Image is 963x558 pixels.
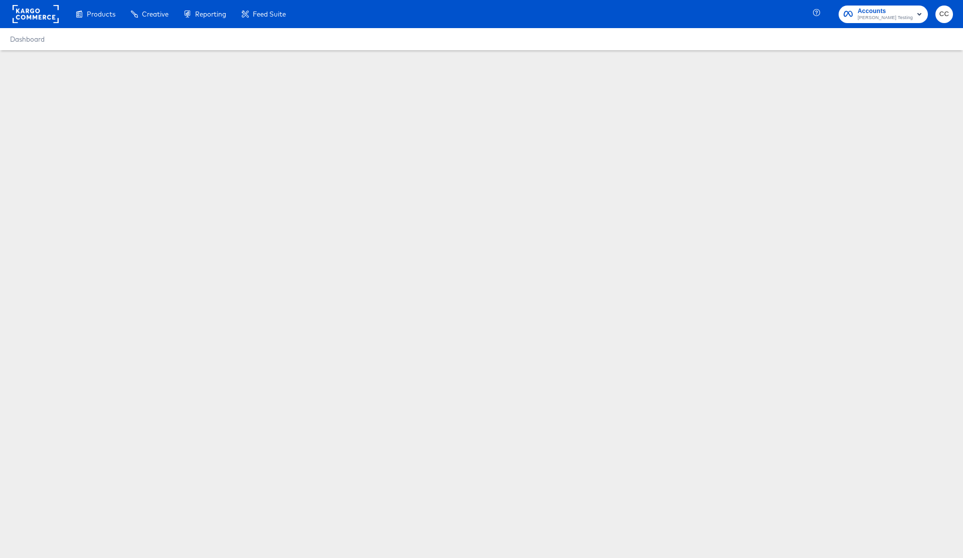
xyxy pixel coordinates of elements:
[10,35,45,43] a: Dashboard
[142,10,169,18] span: Creative
[858,14,913,22] span: [PERSON_NAME] Testing
[935,6,953,23] button: CC
[858,6,913,17] span: Accounts
[839,6,928,23] button: Accounts[PERSON_NAME] Testing
[253,10,286,18] span: Feed Suite
[939,9,949,20] span: CC
[195,10,226,18] span: Reporting
[87,10,115,18] span: Products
